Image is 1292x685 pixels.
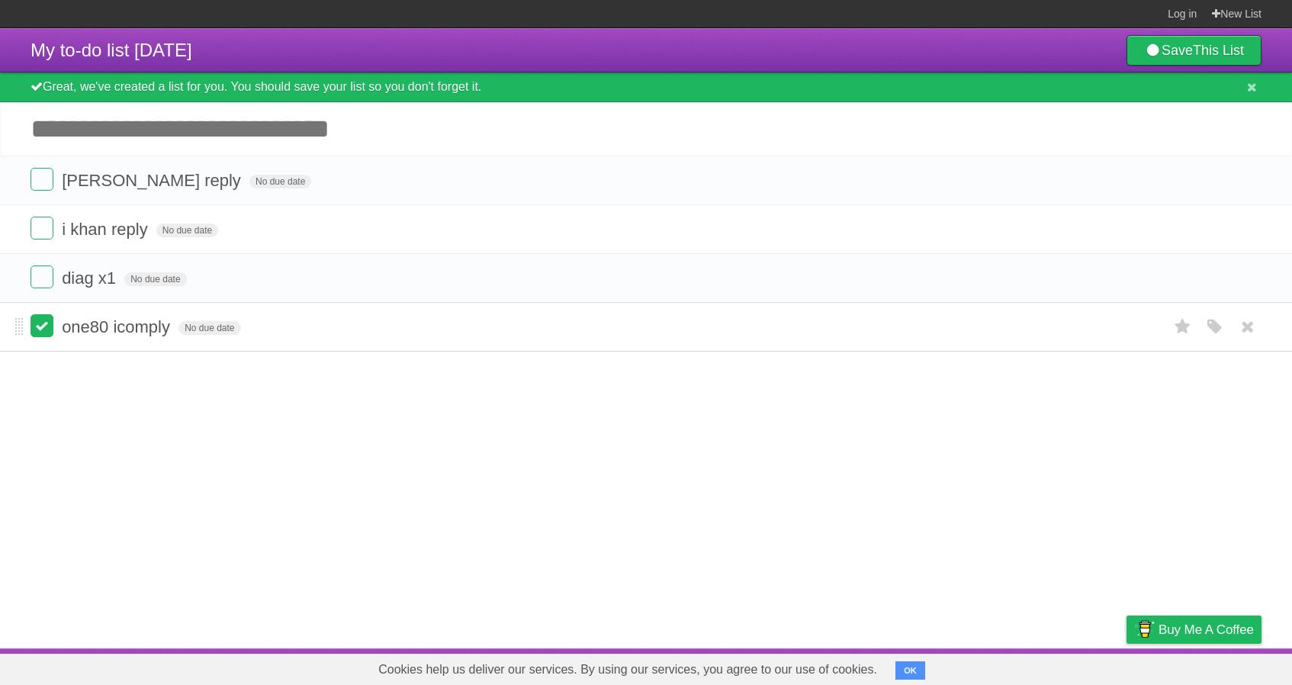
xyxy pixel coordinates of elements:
[124,272,186,286] span: No due date
[1134,616,1155,642] img: Buy me a coffee
[31,40,192,60] span: My to-do list [DATE]
[1055,652,1088,681] a: Terms
[62,269,120,288] span: diag x1
[1107,652,1146,681] a: Privacy
[363,654,892,685] span: Cookies help us deliver our services. By using our services, you agree to our use of cookies.
[249,175,311,188] span: No due date
[31,168,53,191] label: Done
[974,652,1036,681] a: Developers
[31,265,53,288] label: Done
[156,224,218,237] span: No due date
[1168,314,1197,339] label: Star task
[1165,652,1261,681] a: Suggest a feature
[1159,616,1254,643] span: Buy me a coffee
[895,661,925,680] button: OK
[1193,43,1244,58] b: This List
[1126,616,1261,644] a: Buy me a coffee
[924,652,956,681] a: About
[62,317,174,336] span: one80 icomply
[31,217,53,240] label: Done
[1126,35,1261,66] a: SaveThis List
[31,314,53,337] label: Done
[178,321,240,335] span: No due date
[62,171,245,190] span: [PERSON_NAME] reply
[62,220,152,239] span: i khan reply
